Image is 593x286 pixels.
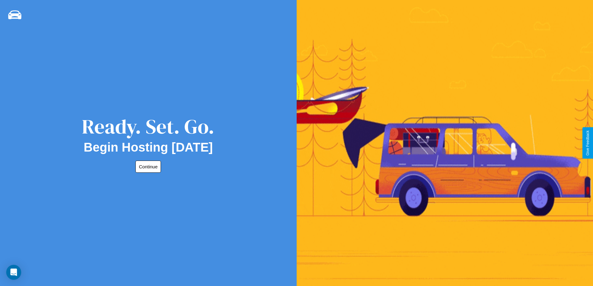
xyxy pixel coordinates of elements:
[135,161,161,173] button: Continue
[82,113,214,140] div: Ready. Set. Go.
[6,265,21,280] div: Open Intercom Messenger
[586,130,590,156] div: Give Feedback
[84,140,213,154] h2: Begin Hosting [DATE]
